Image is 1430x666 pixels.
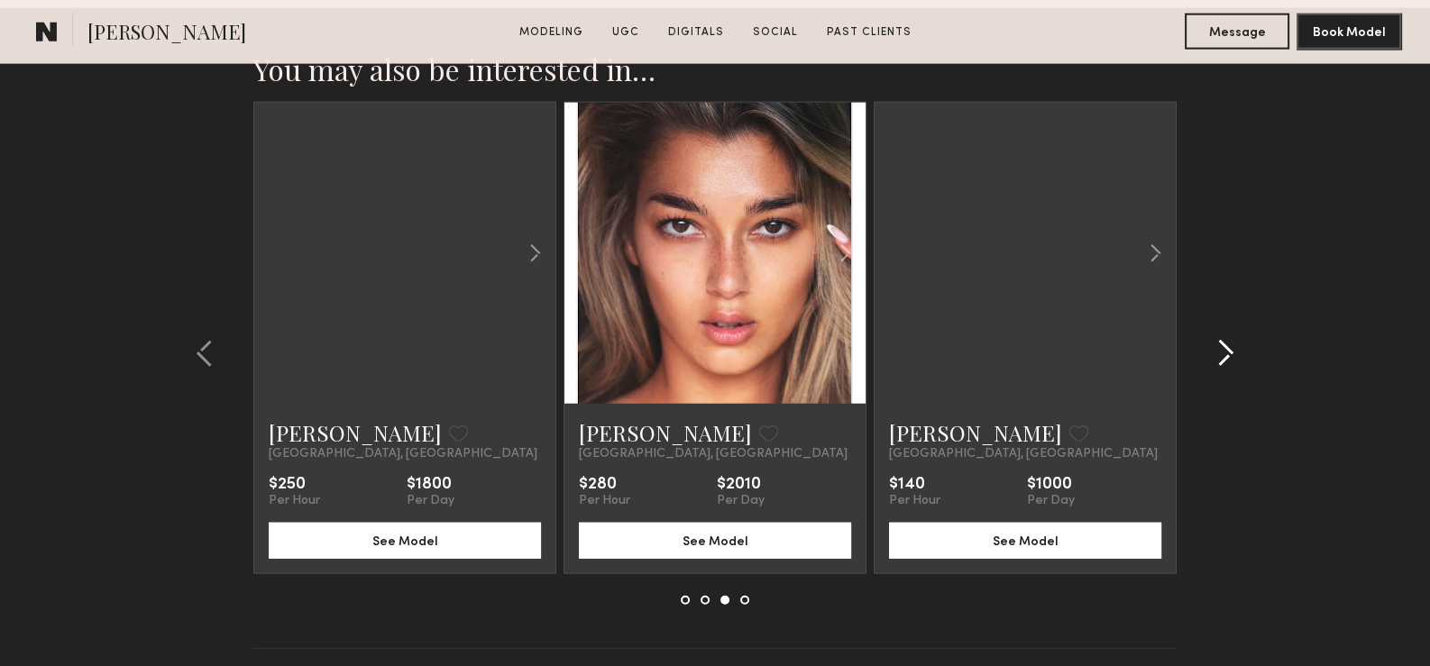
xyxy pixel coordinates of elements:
[889,476,940,494] div: $140
[269,523,541,559] button: See Model
[605,24,646,41] a: UGC
[1027,476,1075,494] div: $1000
[889,523,1161,559] button: See Model
[746,24,805,41] a: Social
[579,494,630,508] div: Per Hour
[1297,23,1401,39] a: Book Model
[579,533,851,548] a: See Model
[407,494,454,508] div: Per Day
[1027,494,1075,508] div: Per Day
[579,447,848,461] span: [GEOGRAPHIC_DATA], [GEOGRAPHIC_DATA]
[579,523,851,559] button: See Model
[87,18,246,50] span: [PERSON_NAME]
[1297,14,1401,50] button: Book Model
[889,418,1062,447] a: [PERSON_NAME]
[269,418,442,447] a: [PERSON_NAME]
[579,476,630,494] div: $280
[889,494,940,508] div: Per Hour
[269,533,541,548] a: See Model
[269,494,320,508] div: Per Hour
[889,533,1161,548] a: See Model
[407,476,454,494] div: $1800
[1185,14,1289,50] button: Message
[717,494,765,508] div: Per Day
[661,24,731,41] a: Digitals
[269,476,320,494] div: $250
[579,418,752,447] a: [PERSON_NAME]
[717,476,765,494] div: $2010
[253,51,1177,87] h2: You may also be interested in…
[512,24,591,41] a: Modeling
[889,447,1158,461] span: [GEOGRAPHIC_DATA], [GEOGRAPHIC_DATA]
[269,447,537,461] span: [GEOGRAPHIC_DATA], [GEOGRAPHIC_DATA]
[820,24,919,41] a: Past Clients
